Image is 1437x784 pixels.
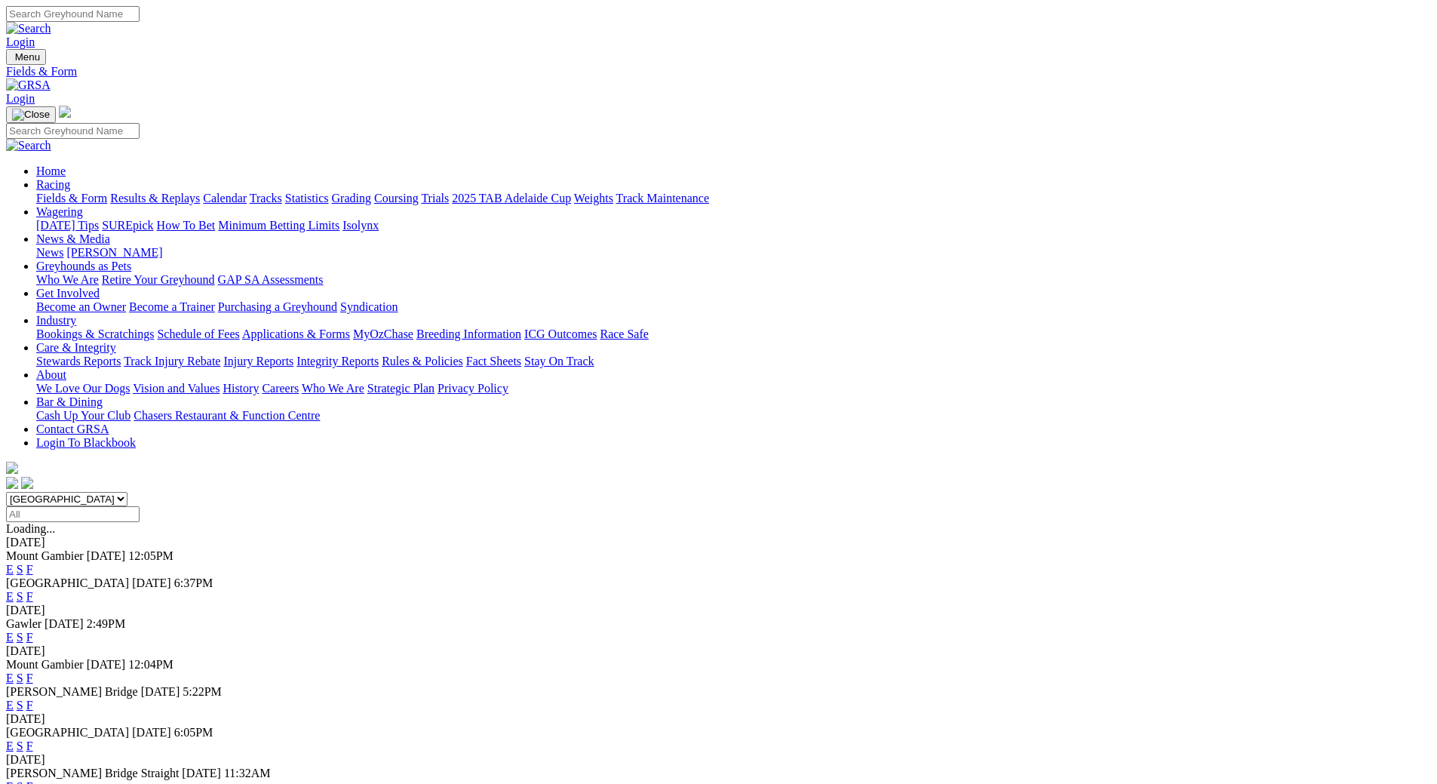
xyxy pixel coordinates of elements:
a: GAP SA Assessments [218,273,324,286]
img: GRSA [6,78,51,92]
span: [DATE] [182,767,221,779]
span: 5:22PM [183,685,222,698]
span: [DATE] [87,658,126,671]
img: logo-grsa-white.png [6,462,18,474]
a: Breeding Information [416,327,521,340]
a: Home [36,164,66,177]
a: Fields & Form [6,65,1431,78]
a: S [17,563,23,576]
a: History [223,382,259,395]
span: [PERSON_NAME] Bridge [6,685,138,698]
a: Purchasing a Greyhound [218,300,337,313]
a: Fact Sheets [466,355,521,367]
a: Login To Blackbook [36,436,136,449]
a: F [26,563,33,576]
a: E [6,631,14,644]
a: F [26,631,33,644]
a: Become an Owner [36,300,126,313]
span: [GEOGRAPHIC_DATA] [6,576,129,589]
a: News [36,246,63,259]
a: S [17,739,23,752]
span: Loading... [6,522,55,535]
a: Login [6,92,35,105]
a: Vision and Values [133,382,220,395]
a: Careers [262,382,299,395]
img: Search [6,139,51,152]
div: Racing [36,192,1431,205]
a: MyOzChase [353,327,413,340]
span: [DATE] [132,576,171,589]
div: Bar & Dining [36,409,1431,423]
a: Injury Reports [223,355,293,367]
img: logo-grsa-white.png [59,106,71,118]
button: Toggle navigation [6,49,46,65]
div: Industry [36,327,1431,341]
a: Schedule of Fees [157,327,239,340]
a: Fields & Form [36,192,107,204]
a: Greyhounds as Pets [36,260,131,272]
a: Coursing [374,192,419,204]
a: SUREpick [102,219,153,232]
a: S [17,590,23,603]
a: S [17,631,23,644]
a: Isolynx [342,219,379,232]
div: [DATE] [6,753,1431,767]
a: About [36,368,66,381]
span: [DATE] [45,617,84,630]
a: ICG Outcomes [524,327,597,340]
a: Syndication [340,300,398,313]
a: Who We Are [302,382,364,395]
span: 6:05PM [174,726,213,739]
a: Integrity Reports [296,355,379,367]
a: E [6,590,14,603]
a: News & Media [36,232,110,245]
span: 2:49PM [87,617,126,630]
a: Weights [574,192,613,204]
a: Retire Your Greyhound [102,273,215,286]
a: Strategic Plan [367,382,434,395]
span: 6:37PM [174,576,213,589]
a: Get Involved [36,287,100,300]
span: [GEOGRAPHIC_DATA] [6,726,129,739]
a: How To Bet [157,219,216,232]
a: Rules & Policies [382,355,463,367]
span: 11:32AM [224,767,271,779]
span: [PERSON_NAME] Bridge Straight [6,767,179,779]
a: Results & Replays [110,192,200,204]
a: Track Maintenance [616,192,709,204]
a: Privacy Policy [438,382,508,395]
input: Search [6,123,140,139]
span: Mount Gambier [6,658,84,671]
span: [DATE] [132,726,171,739]
a: Industry [36,314,76,327]
input: Select date [6,506,140,522]
div: Care & Integrity [36,355,1431,368]
div: [DATE] [6,536,1431,549]
a: Grading [332,192,371,204]
a: S [17,672,23,684]
div: News & Media [36,246,1431,260]
a: Contact GRSA [36,423,109,435]
span: [DATE] [87,549,126,562]
a: Trials [421,192,449,204]
div: Greyhounds as Pets [36,273,1431,287]
div: [DATE] [6,712,1431,726]
a: Who We Are [36,273,99,286]
a: [DATE] Tips [36,219,99,232]
a: Stewards Reports [36,355,121,367]
a: Track Injury Rebate [124,355,220,367]
a: Bookings & Scratchings [36,327,154,340]
span: 12:04PM [128,658,173,671]
a: Stay On Track [524,355,594,367]
a: Care & Integrity [36,341,116,354]
a: F [26,672,33,684]
a: F [26,699,33,712]
img: twitter.svg [21,477,33,489]
div: Get Involved [36,300,1431,314]
span: [DATE] [141,685,180,698]
a: S [17,699,23,712]
span: Mount Gambier [6,549,84,562]
a: E [6,563,14,576]
a: Racing [36,178,70,191]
